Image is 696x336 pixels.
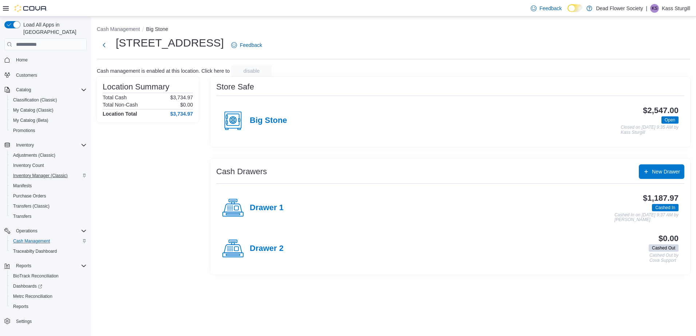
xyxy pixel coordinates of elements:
[10,202,87,211] span: Transfers (Classic)
[13,273,59,279] span: BioTrack Reconciliation
[7,271,90,281] button: BioTrack Reconciliation
[596,4,643,13] p: Dead Flower Society
[170,111,193,117] h4: $3,734.97
[621,125,679,135] p: Closed on [DATE] 9:35 AM by Kass Sturgill
[97,26,140,32] button: Cash Management
[652,245,675,251] span: Cashed Out
[13,117,48,123] span: My Catalog (Beta)
[649,244,679,252] span: Cashed Out
[10,96,87,104] span: Classification (Classic)
[250,244,284,253] h4: Drawer 2
[1,85,90,95] button: Catalog
[1,55,90,65] button: Home
[10,151,58,160] a: Adjustments (Classic)
[103,102,138,108] h6: Total Non-Cash
[10,171,87,180] span: Inventory Manager (Classic)
[16,263,31,269] span: Reports
[20,21,87,36] span: Load All Apps in [GEOGRAPHIC_DATA]
[10,282,45,291] a: Dashboards
[13,238,50,244] span: Cash Management
[639,164,684,179] button: New Drawer
[7,291,90,301] button: Metrc Reconciliation
[13,261,34,270] button: Reports
[659,234,679,243] h3: $0.00
[10,192,49,200] a: Purchase Orders
[661,116,679,124] span: Open
[643,194,679,203] h3: $1,187.97
[16,57,28,63] span: Home
[250,116,287,125] h4: Big Stone
[10,282,87,291] span: Dashboards
[1,261,90,271] button: Reports
[97,68,230,74] p: Cash management is enabled at this location. Click here to
[10,126,38,135] a: Promotions
[13,152,55,158] span: Adjustments (Classic)
[13,97,57,103] span: Classification (Classic)
[7,191,90,201] button: Purchase Orders
[103,95,127,100] h6: Total Cash
[10,116,51,125] a: My Catalog (Beta)
[13,163,44,168] span: Inventory Count
[646,4,648,13] p: |
[10,151,87,160] span: Adjustments (Classic)
[16,228,37,234] span: Operations
[10,106,87,115] span: My Catalog (Classic)
[240,41,262,49] span: Feedback
[216,167,267,176] h3: Cash Drawers
[13,304,28,309] span: Reports
[13,227,87,235] span: Operations
[97,38,111,52] button: Next
[7,281,90,291] a: Dashboards
[652,168,680,175] span: New Drawer
[10,106,56,115] a: My Catalog (Classic)
[216,83,254,91] h3: Store Safe
[13,85,34,94] button: Catalog
[231,65,272,77] button: disable
[10,292,55,301] a: Metrc Reconciliation
[13,71,40,80] a: Customers
[13,141,87,149] span: Inventory
[13,141,37,149] button: Inventory
[16,319,32,324] span: Settings
[116,36,224,50] h1: [STREET_ADDRESS]
[1,69,90,80] button: Customers
[10,202,52,211] a: Transfers (Classic)
[146,26,168,32] button: Big Stone
[16,87,31,93] span: Catalog
[7,181,90,191] button: Manifests
[650,4,659,13] div: Kass Sturgill
[13,128,35,133] span: Promotions
[244,67,260,75] span: disable
[1,140,90,150] button: Inventory
[10,272,62,280] a: BioTrack Reconciliation
[10,302,31,311] a: Reports
[103,83,169,91] h3: Location Summary
[13,261,87,270] span: Reports
[97,25,690,34] nav: An example of EuiBreadcrumbs
[180,102,193,108] p: $0.00
[10,272,87,280] span: BioTrack Reconciliation
[539,5,562,12] span: Feedback
[10,292,87,301] span: Metrc Reconciliation
[13,203,50,209] span: Transfers (Classic)
[16,72,37,78] span: Customers
[665,117,675,123] span: Open
[7,301,90,312] button: Reports
[528,1,565,16] a: Feedback
[7,160,90,171] button: Inventory Count
[7,201,90,211] button: Transfers (Classic)
[7,125,90,136] button: Promotions
[13,317,87,326] span: Settings
[13,283,42,289] span: Dashboards
[13,213,31,219] span: Transfers
[652,204,679,211] span: Cashed In
[7,150,90,160] button: Adjustments (Classic)
[13,107,54,113] span: My Catalog (Classic)
[13,248,57,254] span: Traceabilty Dashboard
[652,4,657,13] span: KS
[10,171,71,180] a: Inventory Manager (Classic)
[13,193,46,199] span: Purchase Orders
[10,161,87,170] span: Inventory Count
[10,247,60,256] a: Traceabilty Dashboard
